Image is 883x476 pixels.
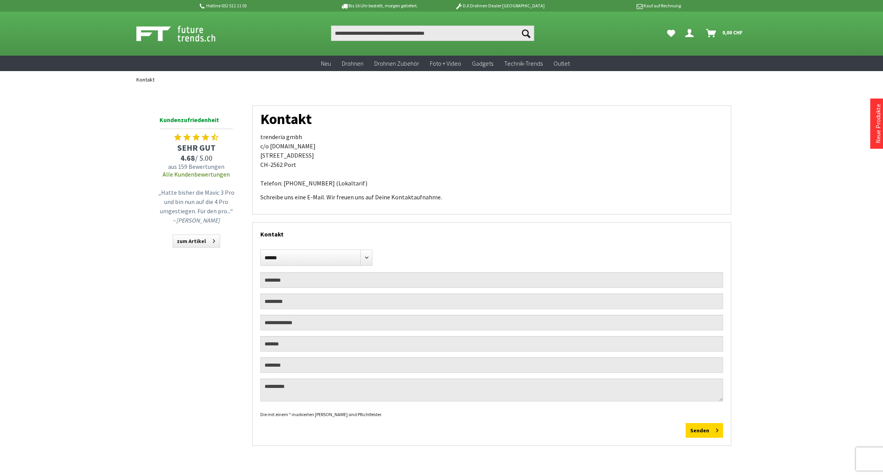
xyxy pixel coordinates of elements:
a: Alle Kundenbewertungen [163,170,230,178]
span: Technik-Trends [504,59,543,67]
input: Produkt, Marke, Kategorie, EAN, Artikelnummer… [331,25,534,41]
em: [PERSON_NAME] [176,216,220,224]
img: Shop Futuretrends - zur Startseite wechseln [136,24,233,43]
span: SEHR GUT [156,142,237,153]
span: Outlet [554,59,570,67]
a: Dein Konto [682,25,700,41]
a: Neue Produkte [874,104,882,143]
a: Outlet [548,56,575,71]
a: Gadgets [467,56,499,71]
span: Drohnen [342,59,363,67]
button: Suchen [518,25,534,41]
span: Foto + Video [430,59,461,67]
a: Neu [316,56,336,71]
p: „Hatte bisher die Mavic 3 Pro und bin nun auf die 4 Pro umgestiegen. Für den pro...“ – [158,188,235,225]
h1: Kontakt [260,114,723,124]
a: zum Artikel [173,235,220,248]
span: Neu [321,59,331,67]
a: Warenkorb [703,25,747,41]
span: aus 159 Bewertungen [156,163,237,170]
a: Kontakt [132,71,158,88]
span: 0,00 CHF [722,26,743,39]
button: Senden [686,423,723,438]
p: DJI Drohnen Dealer [GEOGRAPHIC_DATA] [440,1,560,10]
a: Technik-Trends [499,56,548,71]
a: Drohnen [336,56,369,71]
p: trenderia gmbh c/o [DOMAIN_NAME] [STREET_ADDRESS] CH-2562 Port Telefon: [PHONE_NUMBER] (Lokaltarif) [260,132,723,188]
a: Drohnen Zubehör [369,56,425,71]
div: Die mit einem * markierten [PERSON_NAME] sind Pflichtfelder. [260,410,723,419]
span: Kundenzufriedenheit [160,115,233,129]
span: 4.68 [180,153,195,163]
span: Kontakt [136,76,155,83]
p: Schreibe uns eine E-Mail. Wir freuen uns auf Deine Kontaktaufnahme. [260,192,723,202]
span: / 5.00 [156,153,237,163]
a: Meine Favoriten [663,25,679,41]
div: Kontakt [260,223,723,242]
p: Bis 16 Uhr bestellt, morgen geliefert. [319,1,439,10]
p: Kauf auf Rechnung [560,1,681,10]
span: Drohnen Zubehör [374,59,419,67]
a: Foto + Video [425,56,467,71]
p: Hotline 032 511 11 03 [198,1,319,10]
span: Gadgets [472,59,493,67]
